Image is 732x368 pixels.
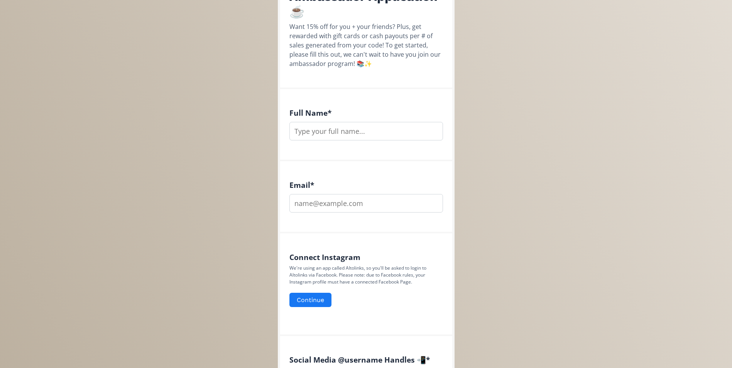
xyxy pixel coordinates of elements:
h4: Social Media @username Handles 📲 * [289,355,443,364]
h4: Connect Instagram [289,253,443,262]
p: We're using an app called Altolinks, so you'll be asked to login to Altolinks via Facebook. Pleas... [289,265,443,285]
div: Want 15% off for you + your friends? Plus, get rewarded with gift cards or cash payouts per # of ... [289,22,443,68]
h4: Full Name * [289,108,443,117]
h4: Email * [289,181,443,189]
input: Type your full name... [289,122,443,140]
input: name@example.com [289,194,443,213]
button: Continue [289,293,331,307]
